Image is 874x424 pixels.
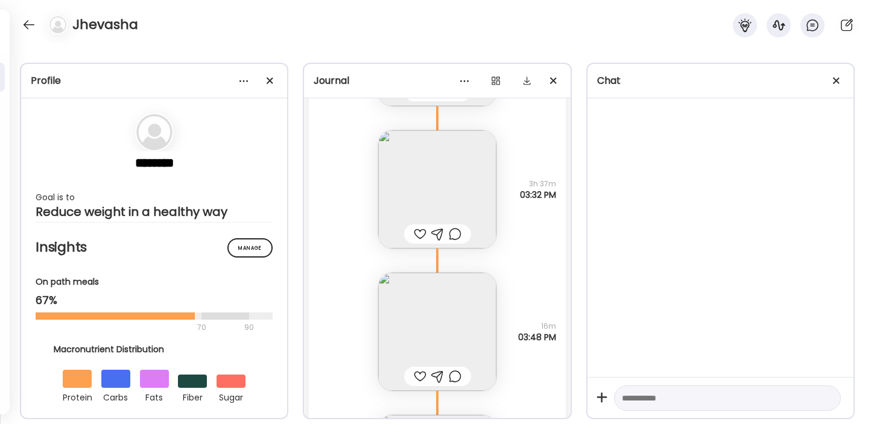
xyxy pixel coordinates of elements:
div: Profile [31,74,277,88]
div: Macronutrient Distribution [54,343,255,356]
div: sugar [217,388,245,405]
div: 90 [243,320,255,335]
span: 3h 37m [520,179,556,189]
h2: Insights [36,238,273,256]
div: protein [63,388,92,405]
div: Manage [227,238,273,258]
img: bg-avatar-default.svg [136,114,173,150]
h4: Jhevasha [72,15,138,34]
div: Reduce weight in a healthy way [36,204,273,219]
div: On path meals [36,276,273,288]
div: Chat [597,74,844,88]
img: images%2F5wR2UHteAyeVVLwGLRcDEy74Fua2%2FWOhFpkZKCXxTL9Bo8jzy%2FomEWo6nNhnLNub5KYPuG_240 [378,273,496,391]
div: 67% [36,293,273,308]
img: bg-avatar-default.svg [49,16,66,33]
div: Journal [314,74,560,88]
span: 03:48 PM [518,332,556,343]
span: 16m [518,321,556,332]
div: carbs [101,388,130,405]
img: images%2F5wR2UHteAyeVVLwGLRcDEy74Fua2%2FXcEcEsrtRbSNACTQ6uDL%2FrrOMOdVzud0S5pPm1CTD_240 [378,130,496,248]
span: 03:32 PM [520,189,556,200]
div: 70 [36,320,241,335]
div: Goal is to [36,190,273,204]
div: fats [140,388,169,405]
div: fiber [178,388,207,405]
